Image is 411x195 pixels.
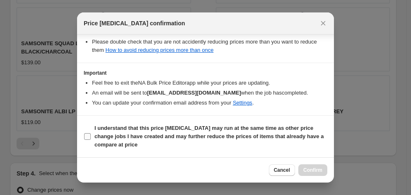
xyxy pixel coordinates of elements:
a: How to avoid reducing prices more than once [106,47,214,53]
h3: Important [84,70,327,76]
span: Price [MEDICAL_DATA] confirmation [84,19,185,27]
button: Close [317,17,329,29]
li: You can update your confirmation email address from your . [92,99,327,107]
li: An email will be sent to when the job has completed . [92,89,327,97]
li: Feel free to exit the NA Bulk Price Editor app while your prices are updating. [92,79,327,87]
a: Settings [233,100,252,106]
b: [EMAIL_ADDRESS][DOMAIN_NAME] [147,90,241,96]
li: Please double check that you are not accidently reducing prices more than you want to reduce them [92,38,327,54]
span: Cancel [274,167,290,173]
b: I understand that this price [MEDICAL_DATA] may run at the same time as other price change jobs I... [94,125,324,148]
button: Cancel [269,164,295,176]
